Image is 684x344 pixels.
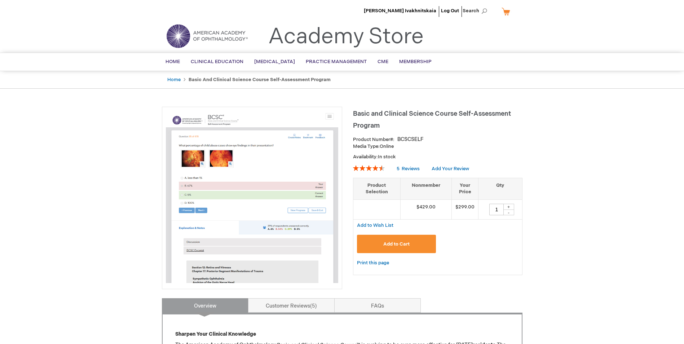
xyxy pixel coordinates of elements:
[353,144,380,149] strong: Media Type:
[353,137,394,142] strong: Product Number
[310,303,317,309] span: 5
[399,59,432,65] span: Membership
[166,111,338,283] img: Basic and Clinical Science Course Self-Assessment Program
[400,199,452,219] td: $429.00
[397,136,424,143] div: BCSCSELF
[175,331,256,337] strong: Sharpen Your Clinical Knowledge
[357,222,393,228] a: Add to Wish List
[503,210,514,215] div: -
[452,199,478,219] td: $299.00
[306,59,367,65] span: Practice Management
[357,235,436,253] button: Add to Cart
[189,77,331,83] strong: Basic and Clinical Science Course Self-Assessment Program
[353,178,401,199] th: Product Selection
[254,59,295,65] span: [MEDICAL_DATA]
[268,24,424,50] a: Academy Store
[503,204,514,210] div: +
[400,178,452,199] th: Nonmember
[353,154,522,160] p: Availability:
[378,154,396,160] span: In stock
[463,4,490,18] span: Search
[191,59,243,65] span: Clinical Education
[334,298,421,313] a: FAQs
[162,298,248,313] a: Overview
[357,222,393,228] span: Add to Wish List
[353,143,522,150] p: Online
[378,59,388,65] span: CME
[397,166,400,172] span: 5
[166,59,180,65] span: Home
[248,298,335,313] a: Customer Reviews5
[441,8,459,14] a: Log Out
[167,77,181,83] a: Home
[357,259,389,268] a: Print this page
[353,110,511,129] span: Basic and Clinical Science Course Self-Assessment Program
[489,204,504,215] input: Qty
[452,178,478,199] th: Your Price
[478,178,522,199] th: Qty
[397,166,421,172] a: 5 Reviews
[383,241,410,247] span: Add to Cart
[432,166,469,172] a: Add Your Review
[402,166,420,172] span: Reviews
[353,165,385,171] div: 92%
[364,8,436,14] a: [PERSON_NAME] Ivakhnitskaia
